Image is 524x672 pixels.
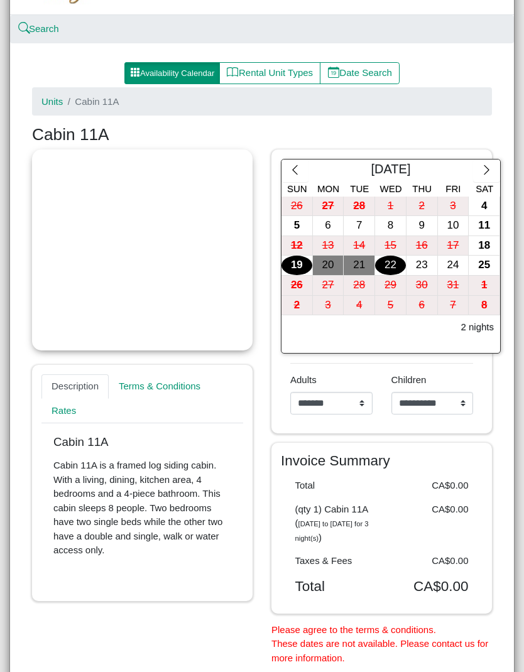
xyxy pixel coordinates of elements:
button: 7 [344,216,375,236]
button: 30 [407,276,438,296]
li: These dates are not available. Please contact us for more information. [271,637,492,665]
a: Rates [41,398,86,423]
button: 13 [313,236,344,256]
div: 18 [469,236,499,256]
button: 31 [438,276,469,296]
button: 1 [375,197,407,217]
button: 26 [281,276,313,296]
h3: Cabin 11A [32,125,492,145]
div: Total [286,578,382,595]
div: 25 [469,256,499,275]
div: 23 [407,256,437,275]
div: 19 [281,256,312,275]
div: 24 [438,256,469,275]
button: 26 [281,197,313,217]
div: [DATE] [308,160,473,182]
div: 2 [407,197,437,216]
div: 4 [344,296,374,315]
button: 22 [375,256,407,276]
button: 12 [281,236,313,256]
div: 20 [313,256,344,275]
button: 10 [438,216,469,236]
div: 7 [438,296,469,315]
button: 4 [344,296,375,316]
span: Fri [445,183,461,194]
i: [DATE] to [DATE] for 3 night(s) [295,520,369,542]
button: 18 [469,236,500,256]
button: 11 [469,216,500,236]
div: 31 [438,276,469,295]
span: Mon [317,183,339,194]
button: grid3x3 gap fillAvailability Calendar [124,62,220,85]
div: 1 [469,276,499,295]
div: 6 [313,216,344,236]
button: chevron right [473,160,500,182]
div: 26 [281,276,312,295]
div: 3 [438,197,469,216]
button: 2 [281,296,313,316]
div: (qty 1) Cabin 11A ( ) [286,502,382,545]
div: 29 [375,276,406,295]
span: Sat [476,183,493,194]
span: Thu [412,183,432,194]
div: 8 [469,296,499,315]
p: Cabin 11A [53,435,231,450]
div: 22 [375,256,406,275]
a: Terms & Conditions [109,374,210,399]
button: 23 [407,256,438,276]
a: Units [41,96,63,107]
div: CA$0.00 [382,502,478,545]
button: chevron left [281,160,308,182]
svg: calendar date [328,67,340,79]
span: Adults [290,374,317,385]
button: 6 [407,296,438,316]
button: 17 [438,236,469,256]
span: Sun [287,183,307,194]
button: 8 [375,216,407,236]
button: 4 [469,197,500,217]
button: 15 [375,236,407,256]
div: 9 [407,216,437,236]
div: Total [286,479,382,493]
button: 21 [344,256,375,276]
svg: chevron right [481,164,493,176]
div: 3 [313,296,344,315]
button: 3 [438,197,469,217]
button: bookRental Unit Types [219,62,320,85]
div: CA$0.00 [382,578,478,595]
button: 8 [469,296,500,316]
div: 27 [313,197,344,216]
span: Cabin 11A [75,96,119,107]
button: 25 [469,256,500,276]
div: 5 [281,216,312,236]
a: Description [41,374,109,399]
button: 3 [313,296,344,316]
a: searchSearch [19,23,59,34]
div: 5 [375,296,406,315]
div: 2 [281,296,312,315]
button: 20 [313,256,344,276]
button: 9 [407,216,438,236]
button: 19 [281,256,313,276]
div: Taxes & Fees [286,554,382,568]
button: calendar dateDate Search [320,62,400,85]
div: 27 [313,276,344,295]
button: 16 [407,236,438,256]
svg: chevron left [289,164,301,176]
h4: Invoice Summary [281,452,483,469]
div: 16 [407,236,437,256]
button: 2 [407,197,438,217]
button: 5 [375,296,407,316]
div: 21 [344,256,374,275]
div: 1 [375,197,406,216]
button: 14 [344,236,375,256]
p: Cabin 11A is a framed log siding cabin. With a living, dining, kitchen area, 4 bedrooms and a 4-p... [53,458,231,558]
button: 29 [375,276,407,296]
h6: 2 nights [461,322,494,333]
button: 7 [438,296,469,316]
